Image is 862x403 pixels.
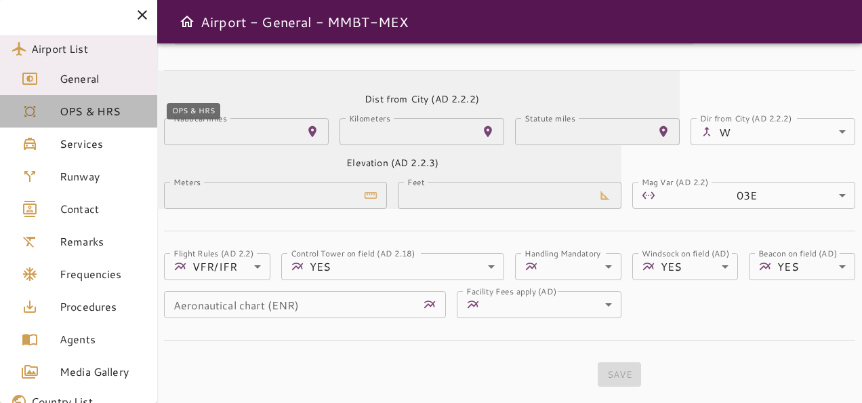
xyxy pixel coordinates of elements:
span: Remarks [60,233,146,250]
div: OPS & HRS [167,103,220,119]
span: Airport List [31,41,146,57]
h6: Elevation (AD 2.2.3) [346,156,438,171]
div: 03E [661,182,855,209]
label: Handling Mandatory [525,247,600,258]
label: Feet [407,176,425,187]
div: W [719,118,855,145]
span: Services [60,136,146,152]
label: Control Tower on field (AD 2.18) [291,247,415,258]
label: Mag Var (AD 2.2) [642,176,709,187]
h6: Airport - General - MMBT-MEX [201,11,408,33]
h6: Dist from City (AD 2.2.2) [365,92,479,107]
label: Windsock on field (AD) [642,247,730,258]
label: Statute miles [525,112,575,123]
label: Dir from City (AD 2.2.2) [700,112,792,123]
div: YES [661,253,739,280]
label: Beacon on field (AD) [758,247,837,258]
span: Procedures [60,299,146,315]
button: Open drawer [173,8,201,35]
div: VFR/IFR [192,253,270,280]
span: Agents [60,331,146,347]
label: Flight Rules (AD 2.2) [173,247,254,258]
div: YES [310,253,504,280]
span: Contact [60,201,146,217]
span: Runway [60,168,146,185]
span: Frequencies [60,266,146,282]
span: OPS & HRS [60,103,146,119]
span: General [60,71,146,87]
label: Meters [173,176,201,187]
label: Kilometers [349,112,390,123]
span: Media Gallery [60,364,146,380]
div: YES [777,253,855,280]
label: Facility Fees apply (AD) [466,285,556,296]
